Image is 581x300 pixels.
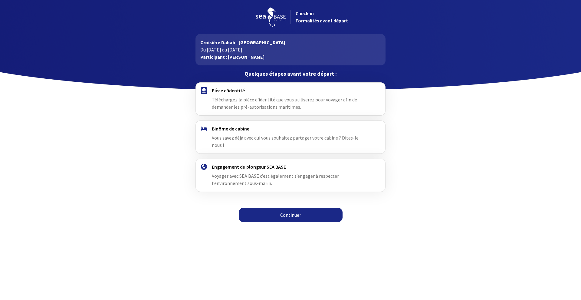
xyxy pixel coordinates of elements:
[296,10,348,24] span: Check-in Formalités avant départ
[201,164,207,170] img: engagement.svg
[212,164,369,170] h4: Engagement du plongeur SEA BASE
[212,173,339,186] span: Voyager avec SEA BASE c’est également s’engager à respecter l’environnement sous-marin.
[239,208,343,222] a: Continuer
[200,46,380,53] p: Du [DATE] au [DATE]
[212,87,369,94] h4: Pièce d'identité
[212,135,359,148] span: Vous savez déjà avec qui vous souhaitez partager votre cabine ? Dites-le nous !
[200,53,380,61] p: Participant : [PERSON_NAME]
[212,97,357,110] span: Téléchargez la pièce d'identité que vous utiliserez pour voyager afin de demander les pré-autoris...
[201,127,207,131] img: binome.svg
[201,87,207,94] img: passport.svg
[212,126,369,132] h4: Binôme de cabine
[195,70,385,77] p: Quelques étapes avant votre départ :
[255,7,286,27] img: logo_seabase.svg
[200,39,380,46] p: Croisière Dahab - [GEOGRAPHIC_DATA]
